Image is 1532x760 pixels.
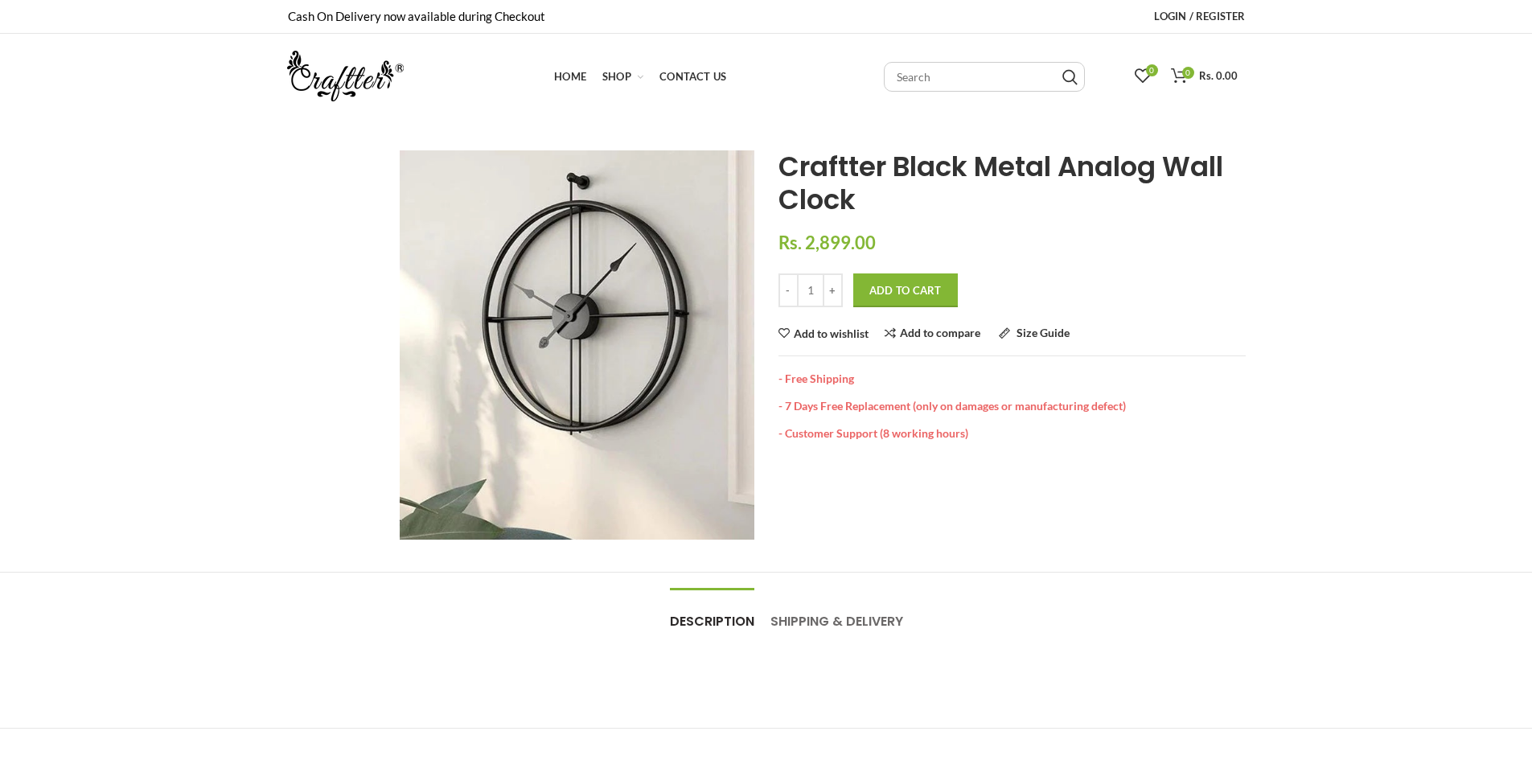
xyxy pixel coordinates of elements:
[1154,10,1245,23] span: Login / Register
[670,589,754,639] a: Description
[853,273,958,307] button: Add to Cart
[287,51,404,101] img: craftter.com
[651,60,734,92] a: Contact Us
[594,60,651,92] a: Shop
[770,589,903,639] a: Shipping & Delivery
[778,232,876,253] span: Rs. 2,899.00
[900,326,980,339] span: Add to compare
[602,70,631,83] span: Shop
[659,70,726,83] span: Contact Us
[1163,60,1246,92] a: 0 Rs. 0.00
[778,355,1246,440] div: - Free Shipping - 7 Days Free Replacement (only on damages or manufacturing defect) - Customer Su...
[1017,326,1070,339] span: Size Guide
[823,273,843,307] input: +
[778,328,869,339] a: Add to wishlist
[546,60,594,92] a: Home
[1127,60,1159,92] a: 0
[794,328,869,339] span: Add to wishlist
[1062,69,1078,85] input: Search
[1199,69,1238,82] span: Rs. 0.00
[670,612,754,631] span: Description
[1182,67,1194,79] span: 0
[770,612,903,631] span: Shipping & Delivery
[554,70,586,83] span: Home
[869,284,942,297] span: Add to Cart
[999,327,1070,339] a: Size Guide
[884,62,1085,92] input: Search
[778,147,1223,219] span: Craftter Black Metal Analog Wall Clock
[885,327,980,339] a: Add to compare
[400,150,754,540] img: Craftter Black Metal Analog Wall Clock
[1146,64,1158,76] span: 0
[778,273,799,307] input: -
